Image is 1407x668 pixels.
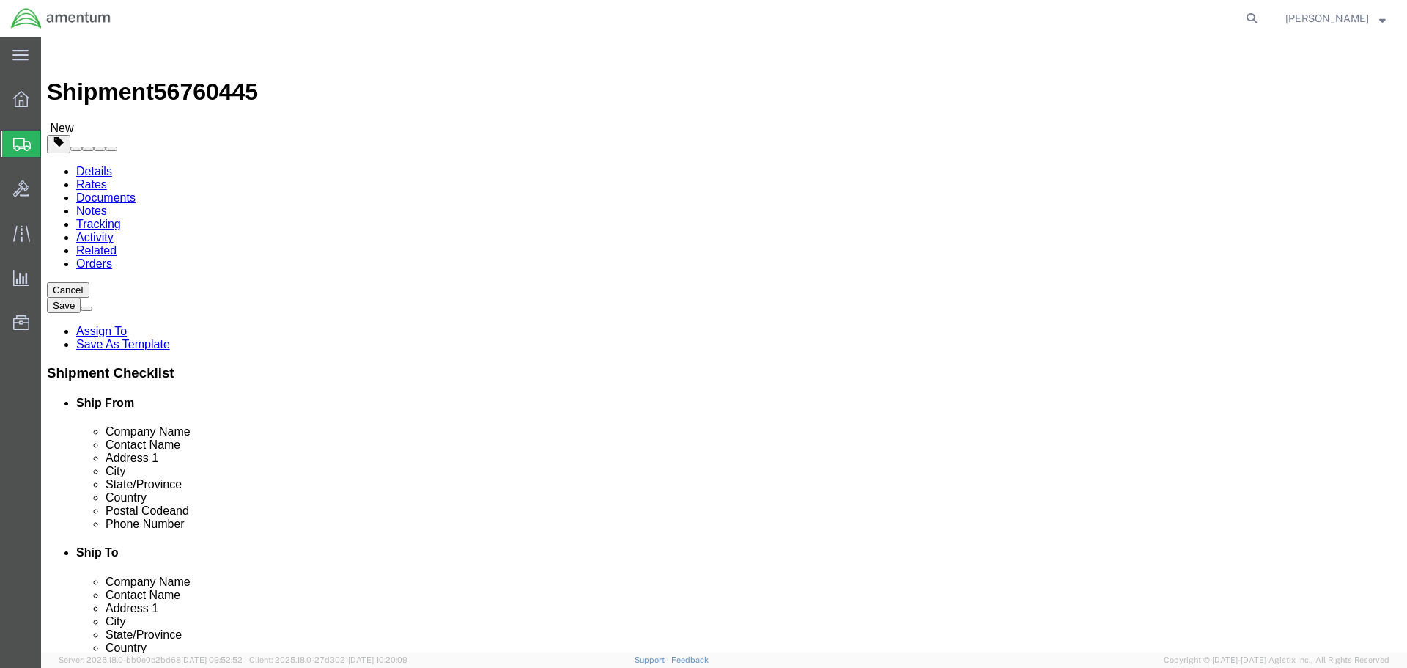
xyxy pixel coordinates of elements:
[41,37,1407,653] iframe: FS Legacy Container
[10,7,111,29] img: logo
[1285,10,1386,27] button: [PERSON_NAME]
[59,656,243,664] span: Server: 2025.18.0-bb0e0c2bd68
[671,656,709,664] a: Feedback
[181,656,243,664] span: [DATE] 09:52:52
[635,656,671,664] a: Support
[249,656,407,664] span: Client: 2025.18.0-27d3021
[1285,10,1369,26] span: Nick Riddle
[1164,654,1389,667] span: Copyright © [DATE]-[DATE] Agistix Inc., All Rights Reserved
[348,656,407,664] span: [DATE] 10:20:09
